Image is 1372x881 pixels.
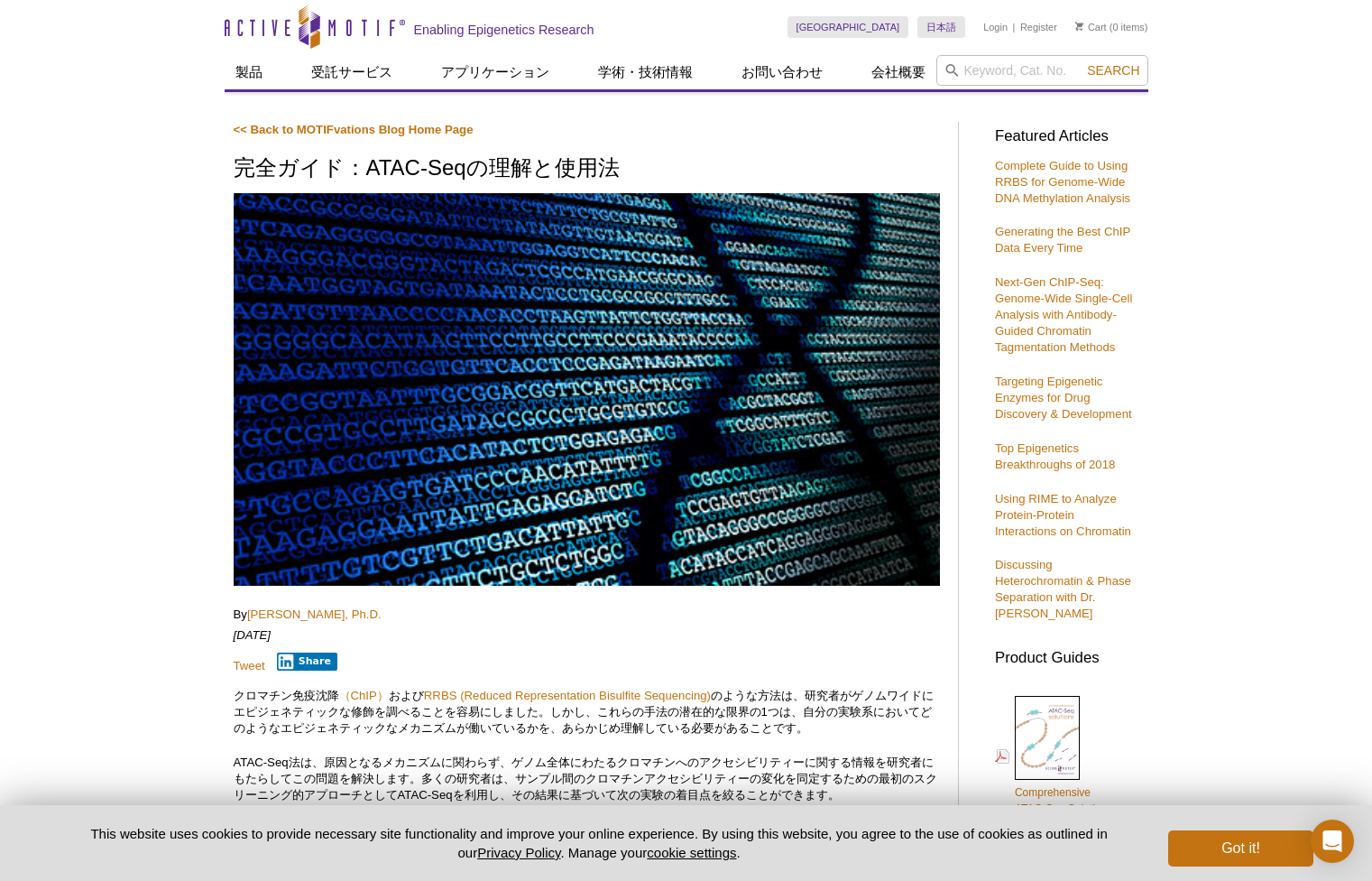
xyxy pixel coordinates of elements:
a: RRBS (Reduced Representation Bisulfite Sequencing) [424,689,711,702]
a: Top Epigenetics Breakthroughs of 2018 [995,441,1115,471]
a: Generating the Best ChIP Data Every Time [995,225,1130,255]
p: ATAC-Seq法は、原因となるメカニズムに関わらず、ゲノム全体にわたるクロマチンへのアクセシビリティーに関する情報を研究者にもたらしてこの問題を解決します。多くの研究者は、サンプル間のクロマチ... [234,755,940,803]
button: cookie settings [647,845,736,860]
a: 学術・技術情報 [587,55,704,89]
a: （ChIP） [339,689,389,702]
button: Got it! [1168,830,1312,867]
a: 日本語 [917,16,965,38]
a: Login [983,21,1008,33]
p: This website uses cookies to provide necessary site functionality and improve your online experie... [60,824,1139,862]
a: [PERSON_NAME], Ph.D. [247,607,382,621]
input: Keyword, Cat. No. [936,55,1148,86]
a: Tweet [234,659,265,672]
button: Search [1082,62,1145,79]
a: Using RIME to Analyze Protein-Protein Interactions on Chromatin [995,492,1131,538]
a: Complete Guide to Using RRBS for Genome-Wide DNA Methylation Analysis [995,159,1130,205]
div: Open Intercom Messenger [1311,820,1354,863]
img: Comprehensive ATAC-Seq Solutions [1015,696,1080,780]
a: Cart [1075,21,1107,33]
h3: Product Guides [995,640,1139,666]
a: ComprehensiveATAC-Seq Solutions [995,694,1112,819]
a: Privacy Policy [477,845,560,860]
a: お問い合わせ [731,55,833,89]
h3: Featured Articles [995,129,1139,144]
img: Your Cart [1075,22,1083,31]
span: Search [1087,63,1139,78]
span: Comprehensive ATAC-Seq Solutions [1015,786,1112,815]
a: Register [1020,21,1057,33]
h1: 完全ガイド：ATAC-Seqの理解と使用法 [234,156,940,182]
a: 製品 [225,55,273,89]
a: 受託サービス [300,55,403,89]
a: 会社概要 [861,55,936,89]
a: Next-Gen ChIP-Seq: Genome-Wide Single-Cell Analysis with Antibody-Guided Chromatin Tagmentation M... [995,275,1132,354]
h2: Enabling Epigenetics Research [414,22,594,38]
em: [DATE] [234,628,272,642]
p: By [234,607,940,623]
a: Discussing Heterochromatin & Phase Separation with Dr. [PERSON_NAME] [995,558,1131,620]
a: [GEOGRAPHIC_DATA] [787,16,909,38]
a: << Back to MOTIFvations Blog Home Page [234,123,474,136]
li: (0 items) [1075,16,1148,38]
img: ATAC-Seq [234,193,940,586]
a: アプリケーション [430,55,560,89]
p: クロマチン免疫沈降 および のような方法は、研究者がゲノムワイドにエピジェネティックな修飾を調べることを容易にしました。しかし、これらの手法の潜在的な限界の1つは、自分の実験系においてどのような... [234,688,940,737]
a: Targeting Epigenetic Enzymes for Drug Discovery & Development [995,375,1132,421]
button: Share [277,653,337,671]
li: | [1013,16,1016,38]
